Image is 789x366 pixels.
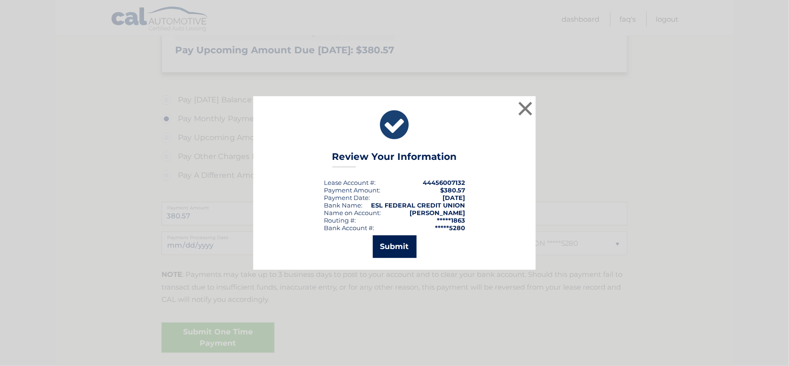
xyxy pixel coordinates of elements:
[373,235,417,258] button: Submit
[324,216,356,224] div: Routing #:
[324,201,362,209] div: Bank Name:
[423,179,465,186] strong: 44456007132
[324,209,381,216] div: Name on Account:
[324,194,370,201] div: :
[324,224,374,232] div: Bank Account #:
[324,179,376,186] div: Lease Account #:
[324,194,369,201] span: Payment Date
[443,194,465,201] span: [DATE]
[324,186,380,194] div: Payment Amount:
[371,201,465,209] strong: ESL FEDERAL CREDIT UNION
[332,151,457,167] h3: Review Your Information
[440,186,465,194] span: $380.57
[410,209,465,216] strong: [PERSON_NAME]
[516,99,535,118] button: ×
